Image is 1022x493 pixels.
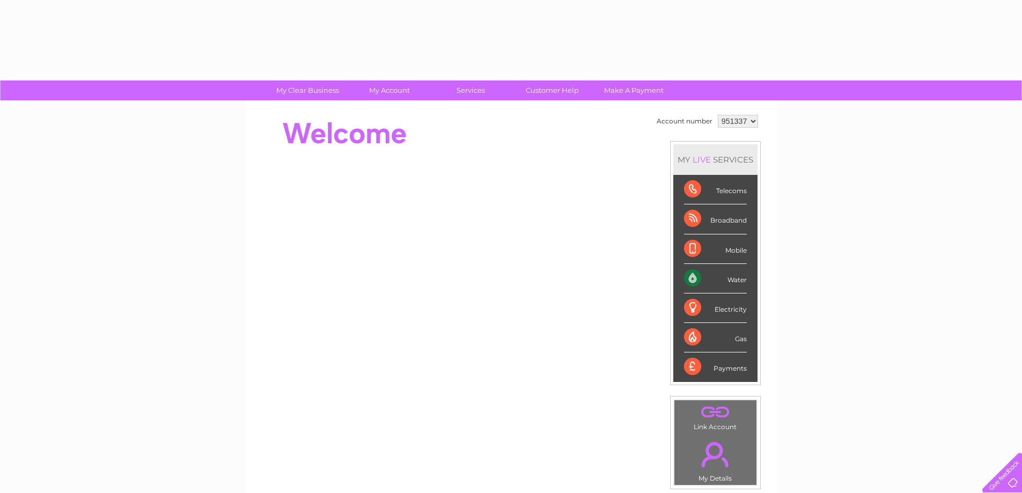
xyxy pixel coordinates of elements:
[590,80,678,100] a: Make A Payment
[427,80,515,100] a: Services
[684,293,747,323] div: Electricity
[690,154,713,165] div: LIVE
[684,323,747,352] div: Gas
[684,204,747,234] div: Broadband
[345,80,433,100] a: My Account
[684,234,747,264] div: Mobile
[654,112,715,130] td: Account number
[674,433,757,485] td: My Details
[684,264,747,293] div: Water
[674,400,757,433] td: Link Account
[677,436,754,473] a: .
[677,403,754,422] a: .
[684,352,747,381] div: Payments
[673,144,758,175] div: MY SERVICES
[263,80,352,100] a: My Clear Business
[684,175,747,204] div: Telecoms
[508,80,597,100] a: Customer Help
